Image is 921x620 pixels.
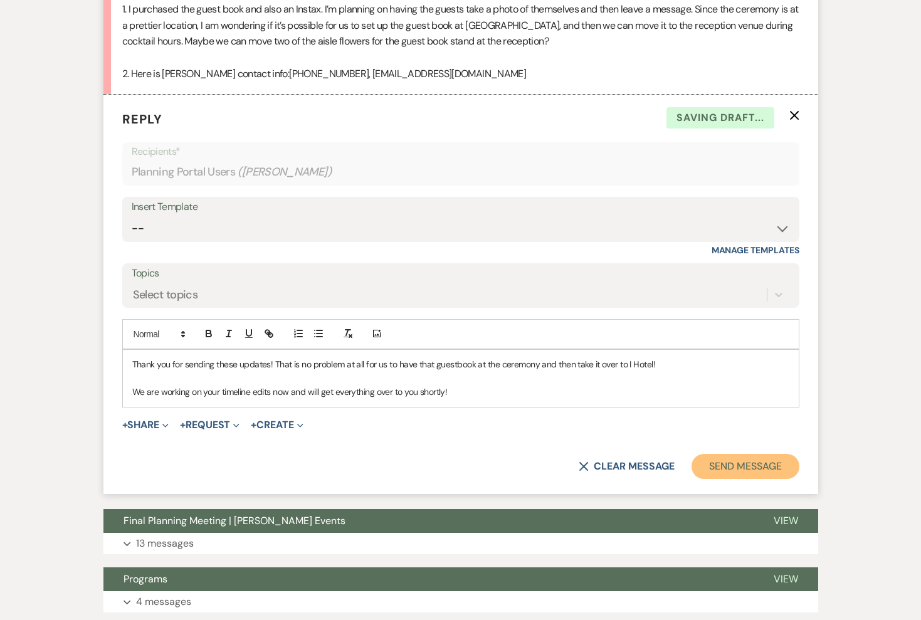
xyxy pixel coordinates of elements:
[180,420,186,430] span: +
[103,533,818,554] button: 13 messages
[579,461,674,471] button: Clear message
[180,420,239,430] button: Request
[133,286,198,303] div: Select topics
[124,514,345,527] span: Final Planning Meeting | [PERSON_NAME] Events
[251,420,303,430] button: Create
[774,572,798,586] span: View
[132,385,789,399] p: We are working on your timeline edits now and will get everything over to you shortly!
[754,567,818,591] button: View
[103,567,754,591] button: Programs
[103,591,818,612] button: 4 messages
[692,454,799,479] button: Send Message
[712,244,799,256] a: Manage Templates
[122,420,169,430] button: Share
[103,509,754,533] button: Final Planning Meeting | [PERSON_NAME] Events
[132,160,790,184] div: Planning Portal Users
[774,514,798,527] span: View
[122,1,799,50] p: 1. I purchased the guest book and also an Instax. I’m planning on having the guests take a photo ...
[136,535,194,552] p: 13 messages
[136,594,191,610] p: 4 messages
[132,265,790,283] label: Topics
[132,198,790,216] div: Insert Template
[132,144,790,160] p: Recipients*
[238,164,332,181] span: ( [PERSON_NAME] )
[124,572,167,586] span: Programs
[122,111,162,127] span: Reply
[132,357,789,371] p: Thank you for sending these updates! That is no problem at all for us to have that guestbook at t...
[754,509,818,533] button: View
[122,66,799,82] p: 2. Here is [PERSON_NAME] contact info:[PHONE_NUMBER], [EMAIL_ADDRESS][DOMAIN_NAME]
[666,107,774,129] span: Saving draft...
[122,420,128,430] span: +
[251,420,256,430] span: +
